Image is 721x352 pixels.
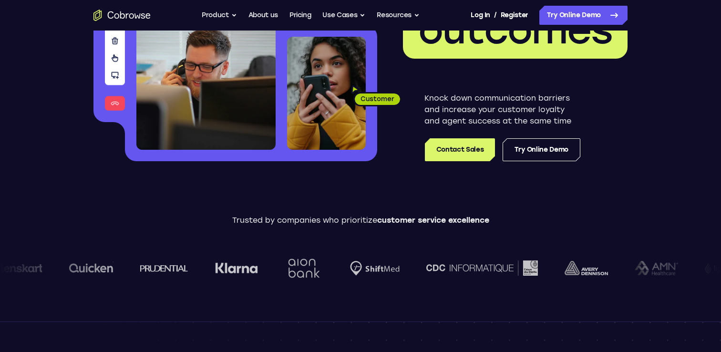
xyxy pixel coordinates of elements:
a: About us [248,6,278,25]
button: Use Cases [322,6,365,25]
a: Contact Sales [425,138,495,161]
p: Knock down communication barriers and increase your customer loyalty and agent success at the sam... [424,93,580,127]
a: Try Online Demo [539,6,628,25]
span: customer service excellence [377,216,489,225]
span: / [494,10,497,21]
a: Try Online Demo [503,138,580,161]
button: Resources [377,6,420,25]
img: prudential [135,264,184,272]
img: Aion Bank [280,249,319,288]
button: Product [202,6,237,25]
img: Shiftmed [345,261,395,276]
img: CDC Informatique [422,260,533,275]
a: Go to the home page [93,10,151,21]
a: Log In [471,6,490,25]
a: Register [501,6,528,25]
img: avery-dennison [560,261,603,275]
img: Klarna [210,262,253,274]
img: A customer holding their phone [287,37,366,150]
a: Pricing [289,6,311,25]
